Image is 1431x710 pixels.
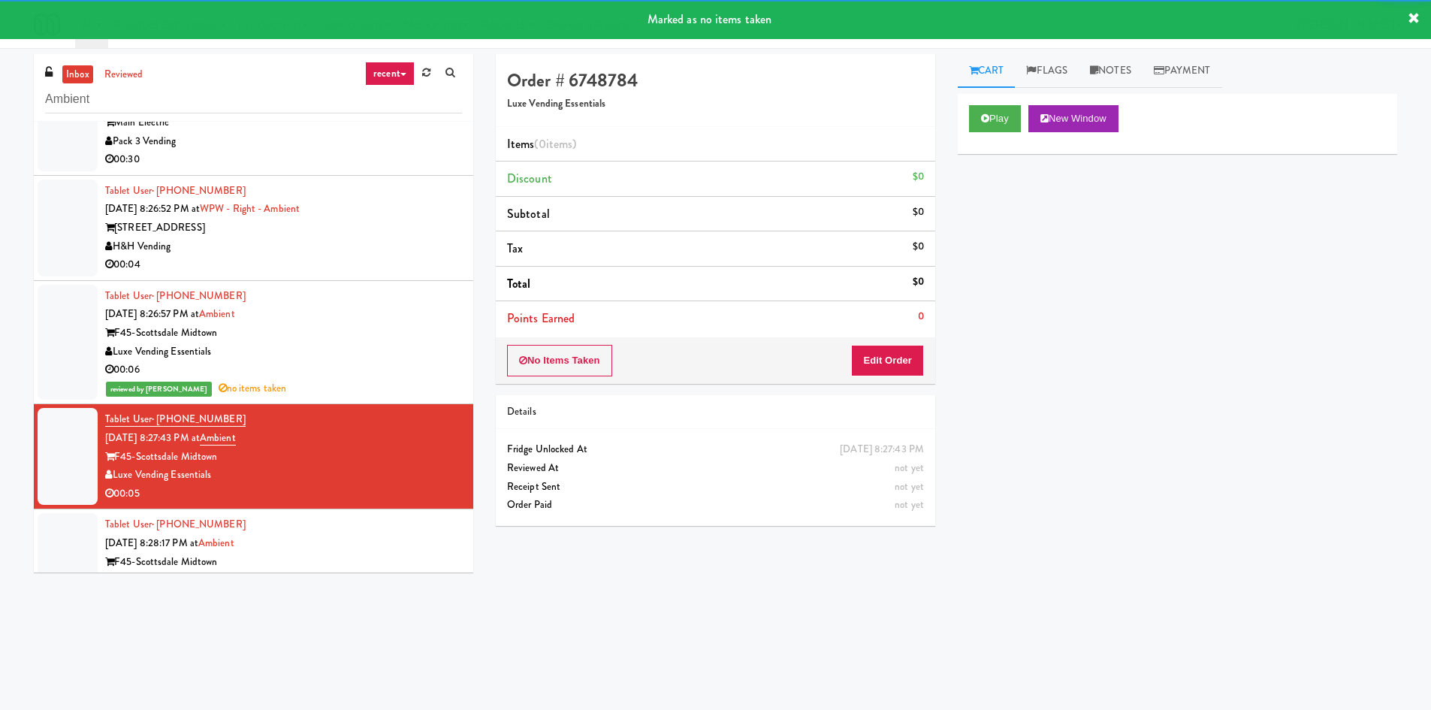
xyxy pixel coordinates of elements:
div: F45-Scottsdale Midtown [105,553,462,572]
div: Order Paid [507,496,924,515]
div: [DATE] 8:27:43 PM [840,440,924,459]
span: (0 ) [534,135,576,153]
a: Tablet User· [PHONE_NUMBER] [105,517,246,531]
a: Cart [958,54,1016,88]
a: Payment [1143,54,1222,88]
span: Total [507,275,531,292]
li: Tablet User· [PHONE_NUMBER][DATE] 8:27:43 PM atAmbientF45-Scottsdale MidtownLuxe Vending Essentia... [34,404,473,509]
span: · [PHONE_NUMBER] [152,517,246,531]
span: Items [507,135,576,153]
button: Play [969,105,1021,132]
a: Tablet User· [PHONE_NUMBER] [105,183,246,198]
div: 00:04 [105,255,462,274]
div: [STREET_ADDRESS] [105,219,462,237]
div: 00:05 [105,485,462,503]
div: Luxe Vending Essentials [105,466,462,485]
span: Points Earned [507,310,575,327]
span: [DATE] 8:26:57 PM at [105,307,199,321]
div: F45-Scottsdale Midtown [105,324,462,343]
span: reviewed by [PERSON_NAME] [106,382,212,397]
span: Discount [507,170,552,187]
div: $0 [913,168,924,186]
div: 00:30 [105,150,462,169]
div: Fridge Unlocked At [507,440,924,459]
a: Tablet User· [PHONE_NUMBER] [105,289,246,303]
div: $0 [913,273,924,292]
span: Marked as no items taken [648,11,771,28]
ng-pluralize: items [546,135,573,153]
span: [DATE] 8:26:52 PM at [105,201,200,216]
li: Tablet User· [PHONE_NUMBER][DATE] 8:26:57 PM atAmbientF45-Scottsdale MidtownLuxe Vending Essentia... [34,281,473,405]
a: Flags [1015,54,1079,88]
span: · [PHONE_NUMBER] [152,412,246,426]
button: No Items Taken [507,345,612,376]
a: Notes [1079,54,1143,88]
div: Luxe Vending Essentials [105,571,462,590]
a: WPW - Right - Ambient [200,201,300,216]
div: Luxe Vending Essentials [105,343,462,361]
a: Ambient [200,431,236,446]
div: $0 [913,237,924,256]
a: Tablet User· [PHONE_NUMBER] [105,412,246,427]
span: Tax [507,240,523,257]
span: not yet [895,479,924,494]
div: Main Electric [105,113,462,132]
h5: Luxe Vending Essentials [507,98,924,110]
span: · [PHONE_NUMBER] [152,183,246,198]
div: 00:06 [105,361,462,379]
div: Pack 3 Vending [105,132,462,151]
span: Subtotal [507,205,550,222]
div: Details [507,403,924,421]
a: Ambient [198,536,234,550]
div: H&H Vending [105,237,462,256]
a: reviewed [101,65,147,84]
span: not yet [895,497,924,512]
span: not yet [895,461,924,475]
span: [DATE] 8:28:17 PM at [105,536,198,550]
input: Search vision orders [45,86,462,113]
li: Tablet User· [PHONE_NUMBER][DATE] 8:26:52 PM atWPW - Right - Ambient[STREET_ADDRESS]H&H Vending00:04 [34,176,473,281]
button: Edit Order [851,345,924,376]
div: F45-Scottsdale Midtown [105,448,462,467]
span: · [PHONE_NUMBER] [152,289,246,303]
span: no items taken [219,381,287,395]
a: Ambient [199,307,235,321]
div: $0 [913,203,924,222]
li: Tablet User· [PHONE_NUMBER][DATE] 8:26:10 PM atMain Electric AmbientMain ElectricPack 3 Vending00:30 [34,71,473,176]
div: Reviewed At [507,459,924,478]
div: 0 [918,307,924,326]
a: inbox [62,65,93,84]
a: recent [365,62,415,86]
button: New Window [1028,105,1119,132]
div: Receipt Sent [507,478,924,497]
span: [DATE] 8:27:43 PM at [105,431,200,445]
li: Tablet User· [PHONE_NUMBER][DATE] 8:28:17 PM atAmbientF45-Scottsdale MidtownLuxe Vending Essentia... [34,509,473,615]
h4: Order # 6748784 [507,71,924,90]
